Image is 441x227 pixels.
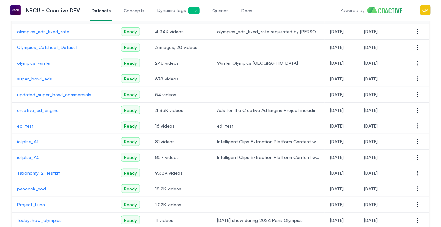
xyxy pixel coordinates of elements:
span: Wednesday, April 2, 2025 at 6:00:57 PM UTC [364,76,378,81]
span: Dynamic tags [157,7,200,14]
span: Thursday, March 27, 2025 at 1:09:11 PM UTC [330,107,344,113]
span: Ready [121,59,140,67]
a: Project_Luna [17,201,111,208]
img: Menu for the logged in user [420,5,431,15]
span: Wednesday, April 2, 2025 at 5:51:11 PM UTC [330,76,344,81]
span: Datasets [91,7,111,14]
span: Thursday, March 20, 2025 at 7:32:46 PM UTC [330,123,344,129]
a: Taxonomy_2_testkit [17,170,111,176]
span: Monday, March 17, 2025 at 8:52:36 PM UTC [364,170,378,176]
span: Monday, March 17, 2025 at 2:23:49 PM UTC [364,139,378,144]
span: Wednesday, July 16, 2025 at 8:28:23 PM UTC [364,123,378,129]
span: Ready [121,169,140,177]
span: Tuesday, December 17, 2024 at 9:15:39 PM UTC [330,217,344,223]
span: Intelligent Clips Extraction Platform Content with 1 reality TV show [217,139,320,145]
span: Ready [121,106,140,114]
span: Ready [121,122,140,130]
span: 16 videos [155,123,207,129]
span: Ready [121,200,140,209]
span: Thursday, December 19, 2024 at 8:47:15 AM UTC [364,217,378,223]
p: Powered by [340,7,365,13]
span: 3 images, 20 videos [155,44,207,51]
span: Friday, January 17, 2025 at 4:37:49 AM UTC [364,202,378,207]
span: Ready [121,184,140,193]
span: Thursday, February 20, 2025 at 3:22:40 PM UTC [330,170,344,176]
span: Friday, April 4, 2025 at 7:00:32 PM UTC [364,60,378,66]
span: Ads for the Creative Ad Engine Project including Olympics, Super Bowl, Engagement and NBA [217,107,320,113]
span: olympics_ads_fixed_rate requested by [PERSON_NAME] [217,29,320,35]
span: Ready [121,74,140,83]
span: 11 videos [155,217,207,223]
span: Wednesday, March 19, 2025 at 10:22:08 PM UTC [364,155,378,160]
a: peacock_vod [17,186,111,192]
a: olympics_ads_fixed_rate [17,29,111,35]
span: [DATE] show during 2024 Paris Olympics [217,217,320,223]
a: updated_super_bowl_commercials [17,91,111,98]
span: 678 videos [155,76,207,82]
a: icliplse_A1 [17,139,111,145]
span: Winter Olympics [GEOGRAPHIC_DATA] [217,60,320,66]
span: Thursday, May 29, 2025 at 9:13:28 PM UTC [364,29,378,34]
span: Ready [121,153,140,162]
span: 857 videos [155,154,207,161]
span: Ready [121,137,140,146]
span: Queries [212,7,229,14]
span: Beta [188,7,200,14]
a: creative_ad_engine [17,107,111,113]
span: 18.2K videos [155,186,207,192]
span: Ready [121,90,140,99]
span: Ready [121,216,140,224]
a: Olympics_Cutsheet_Dataset [17,44,111,51]
a: ed_test [17,123,111,129]
span: 54 videos [155,91,207,98]
span: Wednesday, January 8, 2025 at 11:51:25 PM UTC [330,202,344,207]
span: Monday, March 17, 2025 at 7:27:30 AM UTC [330,139,344,144]
span: 4.94K videos [155,29,207,35]
span: 248 videos [155,60,207,66]
span: Intelligent Clips Extraction Platform Content with 5 reality TV shows [217,154,320,161]
span: Friday, March 14, 2025 at 6:45:45 PM UTC [330,155,344,160]
span: Wednesday, July 30, 2025 at 4:04:08 PM UTC [364,107,378,113]
p: NBCU + Coactive DEV [26,6,80,14]
span: Concepts [124,7,144,14]
span: Ready [121,43,140,52]
span: Wednesday, April 2, 2025 at 5:37:46 PM UTC [330,92,344,97]
a: super_bowl_ads [17,76,111,82]
a: icliplse_A5 [17,154,111,161]
span: Wednesday, January 22, 2025 at 12:14:28 AM UTC [330,186,344,191]
a: todayshow_olympics [17,217,111,223]
a: olympics_winter [17,60,111,66]
span: 4.83K videos [155,107,207,113]
span: ed_test [217,123,320,129]
span: Wednesday, April 2, 2025 at 5:40:59 PM UTC [364,92,378,97]
span: Friday, April 25, 2025 at 5:01:02 PM UTC [330,45,344,50]
span: Wednesday, April 2, 2025 at 7:59:12 PM UTC [330,60,344,66]
span: Wednesday, January 29, 2025 at 12:35:15 PM UTC [364,186,378,191]
img: NBCU + Coactive DEV [10,5,21,15]
span: 81 videos [155,139,207,145]
span: Wednesday, May 28, 2025 at 10:16:08 PM UTC [330,29,344,34]
span: Friday, April 25, 2025 at 5:04:35 PM UTC [364,45,378,50]
span: 1.02K videos [155,201,207,208]
img: Home [368,7,408,13]
span: Ready [121,27,140,36]
span: 9.33K videos [155,170,207,176]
